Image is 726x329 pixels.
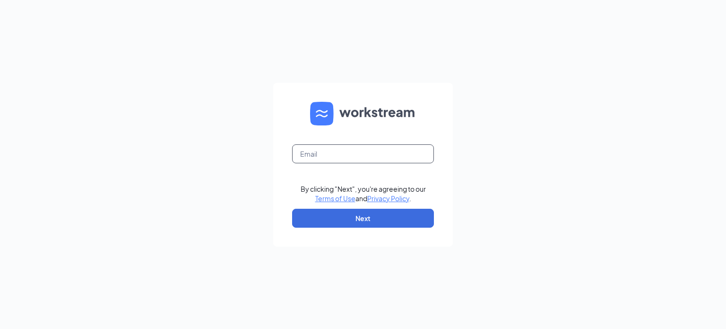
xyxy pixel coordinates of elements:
[367,194,409,203] a: Privacy Policy
[301,184,426,203] div: By clicking "Next", you're agreeing to our and .
[315,194,355,203] a: Terms of Use
[292,144,434,163] input: Email
[310,102,416,125] img: WS logo and Workstream text
[292,209,434,228] button: Next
